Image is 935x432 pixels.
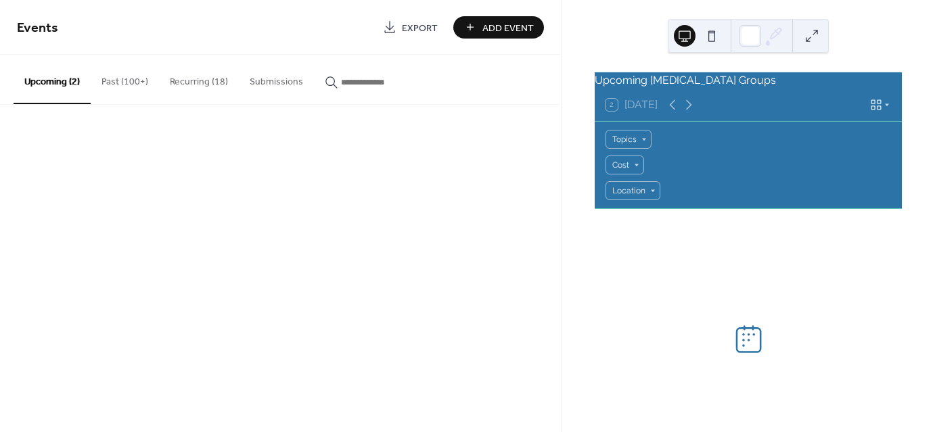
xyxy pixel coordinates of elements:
div: Upcoming [MEDICAL_DATA] Groups [595,72,902,89]
span: Add Event [482,21,534,35]
button: Add Event [453,16,544,39]
button: Submissions [239,55,314,103]
span: Events [17,15,58,41]
button: Recurring (18) [159,55,239,103]
a: Export [373,16,448,39]
button: Past (100+) [91,55,159,103]
button: Upcoming (2) [14,55,91,104]
span: Export [402,21,438,35]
